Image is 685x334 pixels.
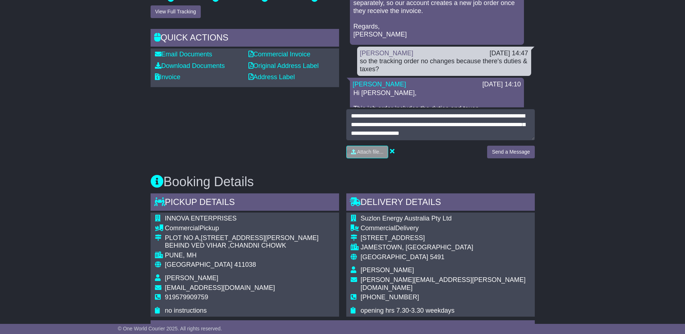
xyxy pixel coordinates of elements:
[165,274,218,282] span: [PERSON_NAME]
[151,29,339,48] div: Quick Actions
[487,146,534,158] button: Send a Message
[361,253,428,261] span: [GEOGRAPHIC_DATA]
[234,261,256,268] span: 411038
[353,81,406,88] a: [PERSON_NAME]
[490,50,528,57] div: [DATE] 14:47
[361,307,455,314] span: opening hrs 7.30-3.30 weekdays
[430,253,445,261] span: 5491
[354,89,520,144] p: Hi [PERSON_NAME], This job order includes the duties and taxes for 1052740290. Regards, [PERSON_N...
[361,224,395,232] span: Commercial
[165,224,319,232] div: Pickup
[165,294,208,301] span: 919579909759
[155,51,212,58] a: Email Documents
[165,261,233,268] span: [GEOGRAPHIC_DATA]
[155,73,181,81] a: Invoice
[151,193,339,213] div: Pickup Details
[346,193,535,213] div: Delivery Details
[248,51,311,58] a: Commercial Invoice
[361,266,414,274] span: [PERSON_NAME]
[248,73,295,81] a: Address Label
[165,224,200,232] span: Commercial
[361,215,452,222] span: Suzlon Energy Australia Pty Ltd
[165,284,275,291] span: [EMAIL_ADDRESS][DOMAIN_NAME]
[151,5,201,18] button: View Full Tracking
[151,175,535,189] h3: Booking Details
[361,244,530,252] div: JAMESTOWN, [GEOGRAPHIC_DATA]
[482,81,521,89] div: [DATE] 14:10
[165,234,319,242] div: PLOT NO A,[STREET_ADDRESS][PERSON_NAME]
[155,62,225,69] a: Download Documents
[360,50,413,57] a: [PERSON_NAME]
[361,294,419,301] span: [PHONE_NUMBER]
[248,62,319,69] a: Original Address Label
[360,57,528,73] div: so the tracking order no changes because there's duties & taxes?
[361,234,530,242] div: [STREET_ADDRESS]
[361,276,526,291] span: [PERSON_NAME][EMAIL_ADDRESS][PERSON_NAME][DOMAIN_NAME]
[165,307,207,314] span: no instructions
[165,215,237,222] span: INNOVA ENTERPRISES
[361,224,530,232] div: Delivery
[165,242,319,250] div: BEHIND VED VIHAR ,CHANDNI CHOWK
[118,326,222,331] span: © One World Courier 2025. All rights reserved.
[165,252,319,260] div: PUNE, MH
